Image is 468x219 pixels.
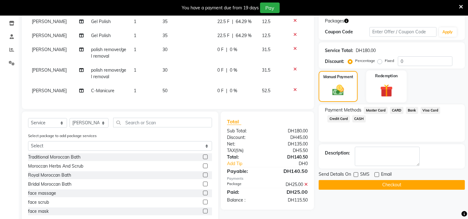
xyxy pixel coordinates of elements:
[226,46,227,53] span: |
[390,107,403,114] span: CARD
[134,67,136,73] span: 1
[364,107,388,114] span: Master Card
[325,47,353,54] div: Service Total:
[217,32,229,39] span: 22.5 F
[222,147,268,154] div: ( )
[275,160,313,167] div: DH0
[232,18,233,25] span: |
[236,32,252,39] span: 64.29 %
[421,107,441,114] span: Visa Card
[222,188,268,196] div: Paid:
[32,88,67,93] span: [PERSON_NAME]
[439,27,457,37] button: Apply
[268,141,313,147] div: DH135.00
[28,208,49,215] div: face mask
[268,167,313,175] div: DH140.50
[236,18,252,25] span: 64.29 %
[134,33,136,38] span: 1
[268,134,313,141] div: DH45.00
[113,118,212,127] input: Search or Scan
[28,199,49,206] div: face scrub
[222,197,268,203] div: Balance :
[217,18,229,25] span: 22.5 F
[91,47,126,59] span: polish remover/gel removal
[222,128,268,134] div: Sub Total:
[268,128,313,134] div: DH180.00
[385,58,394,64] label: Fixed
[323,74,353,80] label: Manual Payment
[32,47,67,52] span: [PERSON_NAME]
[262,19,270,24] span: 12.5
[28,181,71,188] div: Bridal Moroccan Bath
[232,32,233,39] span: |
[227,148,235,153] span: tax
[222,160,275,167] a: Add Tip
[268,197,313,203] div: DH115.50
[325,58,344,65] div: Discount:
[222,141,268,147] div: Net:
[28,172,71,179] div: Royal Moroccan Bath
[375,73,398,79] label: Redemption
[268,188,313,196] div: DH25.00
[262,33,270,38] span: 12.5
[28,154,80,160] div: Traditional Moroccan Bath
[319,171,351,179] span: Send Details On
[222,154,268,160] div: Total:
[32,33,67,38] span: [PERSON_NAME]
[91,88,114,93] span: C-Manicure
[182,5,259,11] div: You have a payment due from 19 days
[327,115,350,122] span: Credit Card
[226,88,227,94] span: |
[222,181,268,188] div: Package
[329,83,347,97] img: _cash.svg
[230,46,237,53] span: 0 %
[222,134,268,141] div: Discount:
[32,67,67,73] span: [PERSON_NAME]
[134,88,136,93] span: 1
[319,180,465,190] button: Checkout
[162,88,167,93] span: 50
[134,47,136,52] span: 1
[268,154,313,160] div: DH140.50
[162,19,167,24] span: 35
[28,190,56,197] div: face massage
[352,115,366,122] span: CASH
[325,107,361,113] span: Payment Methods
[91,67,126,79] span: polish remover/gel removal
[226,67,227,74] span: |
[236,148,242,153] span: 5%
[227,118,241,125] span: Total
[217,46,224,53] span: 0 F
[360,171,369,179] span: SMS
[222,167,268,175] div: Payable:
[325,18,344,24] span: Packages
[376,83,397,98] img: _gift.svg
[227,176,308,181] div: Payments
[262,88,270,93] span: 52.5
[262,47,270,52] span: 31.5
[230,88,237,94] span: 0 %
[262,67,270,73] span: 31.5
[162,33,167,38] span: 35
[325,150,350,156] div: Description:
[325,29,369,35] div: Coupon Code
[260,2,280,13] button: Pay
[381,171,392,179] span: Email
[91,19,111,24] span: Gel Polish
[162,47,167,52] span: 30
[91,33,111,38] span: Gel Polish
[134,19,136,24] span: 1
[356,47,376,54] div: DH180.00
[217,88,224,94] span: 0 F
[28,133,97,139] label: Select package to add package services
[369,27,436,37] input: Enter Offer / Coupon Code
[32,19,67,24] span: [PERSON_NAME]
[268,147,313,154] div: DH5.50
[230,67,237,74] span: 0 %
[406,107,418,114] span: Bank
[268,181,313,188] div: DH25.00
[217,67,224,74] span: 0 F
[28,163,83,169] div: Moroccan Herbs And Scrub
[162,67,167,73] span: 30
[355,58,375,64] label: Percentage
